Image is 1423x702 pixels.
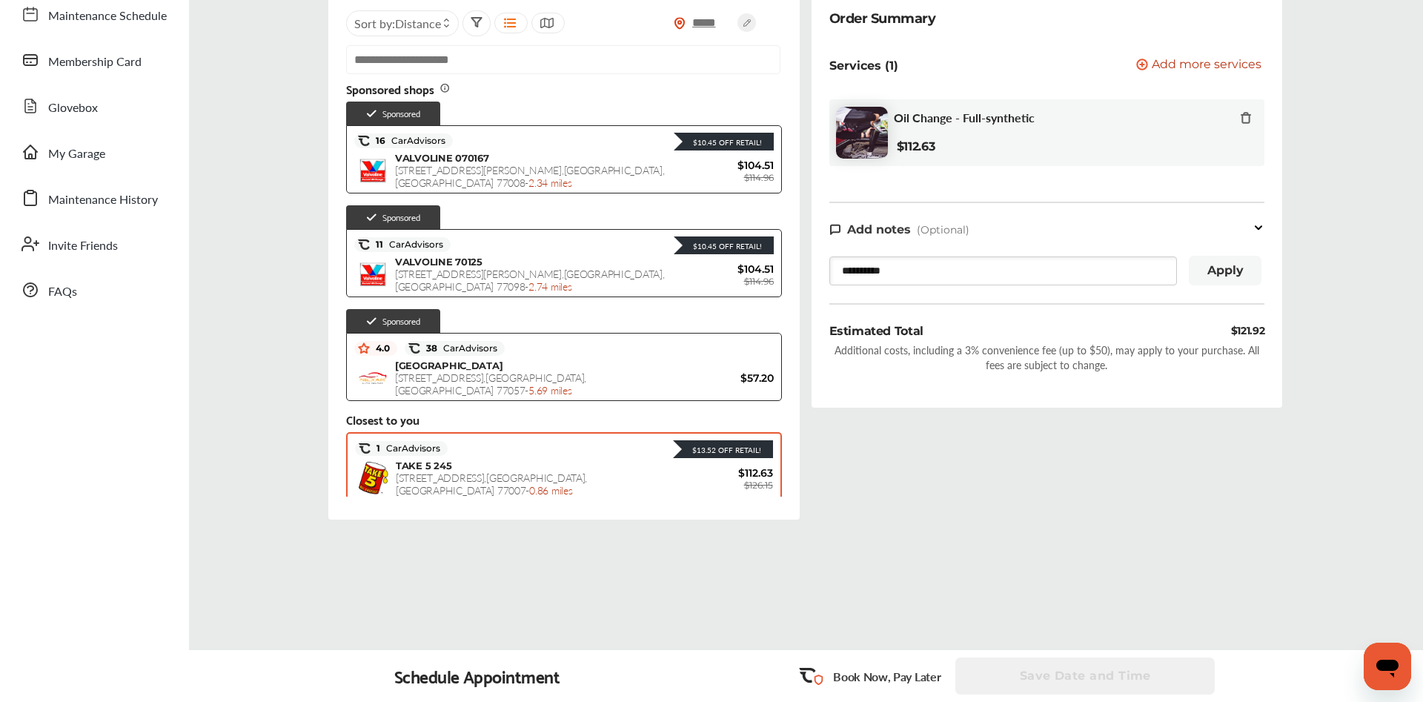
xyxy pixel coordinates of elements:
[370,342,390,354] span: 4.0
[365,107,378,120] img: check-icon.521c8815.svg
[346,82,451,96] span: Sponsored shops
[359,462,388,494] img: logo-take5.png
[829,223,841,236] img: note-icon.db9493fa.svg
[1231,322,1264,340] div: $121.92
[13,179,174,217] a: Maintenance History
[371,443,440,454] span: 1
[1364,643,1411,690] iframe: Button to launch messaging window
[13,271,174,309] a: FAQs
[13,225,174,263] a: Invite Friends
[685,159,774,172] span: $104.51
[829,342,1265,372] div: Additional costs, including a 3% convenience fee (up to $50), may apply to your purchase. All fee...
[358,156,388,185] img: logo-valvoline.png
[1136,59,1261,73] button: Add more services
[358,342,370,354] img: star_icon.59ea9307.svg
[685,445,761,455] div: $13.52 Off Retail!
[48,236,118,256] span: Invite Friends
[829,322,923,340] div: Estimated Total
[358,370,388,385] img: Nexar-Auto-Center-Logo-245w.png
[894,110,1035,125] span: Oil Change - Full-synthetic
[829,8,936,29] div: Order Summary
[829,59,898,73] p: Services (1)
[395,15,441,32] span: Distance
[346,205,440,229] div: Sponsored
[1136,59,1264,73] a: Add more services
[528,175,571,190] span: 2.34 miles
[395,370,586,397] span: [STREET_ADDRESS] , [GEOGRAPHIC_DATA] , [GEOGRAPHIC_DATA] 77057 -
[395,152,489,164] span: VALVOLINE 070167
[370,239,443,251] span: 11
[395,256,482,268] span: VALVOLINE 70125
[686,241,762,251] div: $10.45 Off Retail!
[685,262,774,276] span: $104.51
[358,259,388,289] img: logo-valvoline.png
[529,483,572,497] span: 0.86 miles
[365,315,378,328] img: check-icon.521c8815.svg
[917,223,969,236] span: (Optional)
[897,139,935,153] b: $112.63
[48,7,167,26] span: Maintenance Schedule
[396,470,587,497] span: [STREET_ADDRESS] , [GEOGRAPHIC_DATA] , [GEOGRAPHIC_DATA] 77007 -
[48,99,98,118] span: Glovebox
[13,87,174,125] a: Glovebox
[13,41,174,79] a: Membership Card
[354,15,441,32] span: Sort by :
[847,222,911,236] span: Add notes
[385,136,445,146] span: CarAdvisors
[744,172,774,183] span: $114.96
[370,135,445,147] span: 16
[346,413,782,426] div: Closest to you
[395,266,665,294] span: [STREET_ADDRESS][PERSON_NAME] , [GEOGRAPHIC_DATA] , [GEOGRAPHIC_DATA] 77098 -
[744,480,773,491] span: $126.15
[394,666,560,686] div: Schedule Appointment
[684,466,773,480] span: $112.63
[686,137,762,148] div: $10.45 Off Retail!
[346,309,440,333] div: Sponsored
[674,17,686,30] img: location_vector_orange.38f05af8.svg
[395,162,665,190] span: [STREET_ADDRESS][PERSON_NAME] , [GEOGRAPHIC_DATA] , [GEOGRAPHIC_DATA] 77008 -
[365,211,378,224] img: check-icon.521c8815.svg
[48,191,158,210] span: Maintenance History
[358,135,370,147] img: caradvise_icon.5c74104a.svg
[13,133,174,171] a: My Garage
[48,282,77,302] span: FAQs
[528,383,571,397] span: 5.69 miles
[48,53,142,72] span: Membership Card
[359,443,371,454] img: caradvise_icon.5c74104a.svg
[836,107,888,159] img: oil-change-thumb.jpg
[380,443,440,454] span: CarAdvisors
[408,342,420,354] img: caradvise_icon.5c74104a.svg
[396,460,451,471] span: TAKE 5 245
[437,343,497,354] span: CarAdvisors
[48,145,105,164] span: My Garage
[358,239,370,251] img: caradvise_icon.5c74104a.svg
[744,276,774,287] span: $114.96
[1152,59,1261,73] span: Add more services
[1189,256,1261,285] button: Apply
[833,668,941,685] p: Book Now, Pay Later
[420,342,497,354] span: 38
[383,239,443,250] span: CarAdvisors
[346,102,440,125] div: Sponsored
[685,371,774,385] span: $57.20
[528,279,571,294] span: 2.74 miles
[395,360,503,371] span: [GEOGRAPHIC_DATA]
